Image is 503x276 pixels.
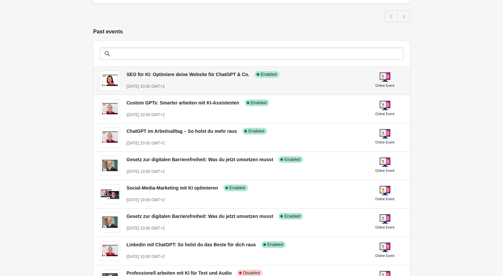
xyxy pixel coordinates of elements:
[380,185,390,196] img: online-event-5d64391802a09ceff1f8b055f10f5880.png
[380,157,390,168] img: online-event-5d64391802a09ceff1f8b055f10f5880.png
[127,128,237,134] span: ChatGPT im Arbeitsalltag – So holst du mehr raus
[93,28,410,36] h2: Past events
[127,141,165,146] span: [DATE] 10:00 GMT+2
[380,72,390,82] img: online-event-5d64391802a09ceff1f8b055f10f5880.png
[375,111,394,117] div: Online Event
[127,169,165,174] span: [DATE] 10:00 GMT+2
[375,82,394,89] div: Online Event
[127,185,218,191] span: Social-Media-Marketing mit KI optimieren
[380,100,390,111] img: online-event-5d64391802a09ceff1f8b055f10f5880.png
[127,254,165,259] span: [DATE] 10:00 GMT+2
[380,128,390,139] img: online-event-5d64391802a09ceff1f8b055f10f5880.png
[248,128,264,134] span: Enabled
[375,224,394,231] div: Online Event
[127,100,239,105] span: Custom GPTs: Smarter arbeiten mit KI-Assistenten
[100,156,120,176] img: Gesetz zur digitalen Barrierefreiheit: Was du jetzt umsetzen musst
[375,253,394,259] div: Online Event
[100,213,120,232] img: Gesetz zur digitalen Barrierefreiheit: Was du jetzt umsetzen musst
[284,214,300,219] span: Enabled
[100,71,120,90] img: SEO für KI: Optimiere deine Website für ChatGPT & Co.
[267,242,283,247] span: Enabled
[380,242,390,253] img: online-event-5d64391802a09ceff1f8b055f10f5880.png
[251,100,267,105] span: Enabled
[100,99,120,119] img: Custom GPTs: Smarter arbeiten mit KI-Assistenten
[127,84,165,89] span: [DATE] 10:00 GMT+2
[127,198,165,202] span: [DATE] 10:00 GMT+2
[100,241,120,261] img: Linkedin mit ChatGPT: So holst du das Beste für dich raus
[127,270,232,276] span: Professionell arbeiten mit KI für Text und Audio
[127,242,256,247] span: Linkedin mit ChatGPT: So holst du das Beste für dich raus
[100,128,120,147] img: ChatGPT im Arbeitsalltag – So holst du mehr raus
[261,72,277,77] span: Enabled
[127,226,165,231] span: [DATE] 10:00 GMT+2
[243,270,260,276] span: Disabled
[375,168,394,174] div: Online Event
[380,214,390,224] img: online-event-5d64391802a09ceff1f8b055f10f5880.png
[127,112,165,117] span: [DATE] 10:00 GMT+2
[100,185,120,204] img: Social-Media-Marketing mit KI optimieren
[284,157,300,162] span: Enabled
[127,214,273,219] span: Gesetz zur digitalen Barrierefreiheit: Was du jetzt umsetzen musst
[385,10,410,22] nav: Pagination
[375,139,394,146] div: Online Event
[127,72,249,77] span: SEO für KI: Optimiere deine Website für ChatGPT & Co.
[375,196,394,203] div: Online Event
[229,185,245,191] span: Enabled
[127,157,273,162] span: Gesetz zur digitalen Barrierefreiheit: Was du jetzt umsetzen musst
